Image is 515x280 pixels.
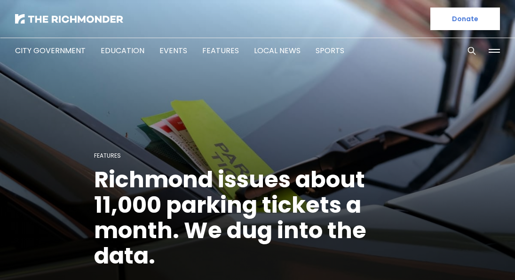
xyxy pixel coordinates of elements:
a: Donate [430,8,500,30]
a: Features [202,45,239,56]
a: Sports [316,45,344,56]
a: Events [159,45,187,56]
h1: Richmond issues about 11,000 parking tickets a month. We dug into the data. [94,167,421,269]
a: City Government [15,45,86,56]
a: Local News [254,45,301,56]
a: Education [101,45,144,56]
img: The Richmonder [15,14,123,24]
a: Features [94,152,121,160]
button: Search this site [465,44,479,58]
